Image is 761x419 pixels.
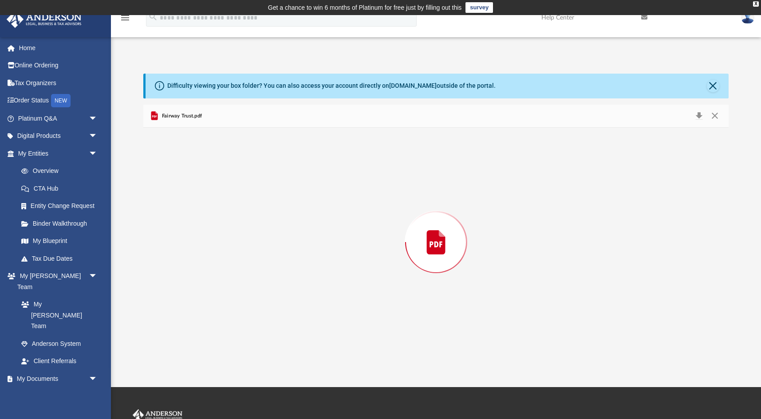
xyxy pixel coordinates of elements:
a: menu [120,17,130,23]
a: Overview [12,162,111,180]
a: Client Referrals [12,352,106,370]
a: My [PERSON_NAME] Team [12,296,102,335]
a: Anderson System [12,335,106,352]
a: Platinum Q&Aarrow_drop_down [6,110,111,127]
a: Digital Productsarrow_drop_down [6,127,111,145]
a: My Blueprint [12,232,106,250]
a: Tax Due Dates [12,250,111,267]
span: arrow_drop_down [89,110,106,128]
a: My Documentsarrow_drop_down [6,370,106,388]
span: arrow_drop_down [89,267,106,286]
a: [DOMAIN_NAME] [389,82,437,89]
span: arrow_drop_down [89,370,106,388]
img: Anderson Advisors Platinum Portal [4,11,84,28]
a: My Entitiesarrow_drop_down [6,145,111,162]
div: Difficulty viewing your box folder? You can also access your account directly on outside of the p... [167,81,496,90]
a: My [PERSON_NAME] Teamarrow_drop_down [6,267,106,296]
button: Close [706,110,722,122]
a: Binder Walkthrough [12,215,111,232]
a: Tax Organizers [6,74,111,92]
a: Online Ordering [6,57,111,74]
div: NEW [51,94,71,107]
span: arrow_drop_down [89,145,106,163]
button: Download [691,110,707,122]
img: User Pic [741,11,754,24]
a: Order StatusNEW [6,92,111,110]
span: arrow_drop_down [89,127,106,145]
a: Home [6,39,111,57]
div: Get a chance to win 6 months of Platinum for free just by filling out this [268,2,462,13]
button: Close [707,80,719,92]
i: menu [120,12,130,23]
a: survey [465,2,493,13]
div: close [753,1,759,7]
a: CTA Hub [12,180,111,197]
div: Preview [143,105,729,357]
a: Box [12,388,102,405]
i: search [148,12,158,22]
span: Fairway Trust.pdf [160,112,202,120]
a: Entity Change Request [12,197,111,215]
